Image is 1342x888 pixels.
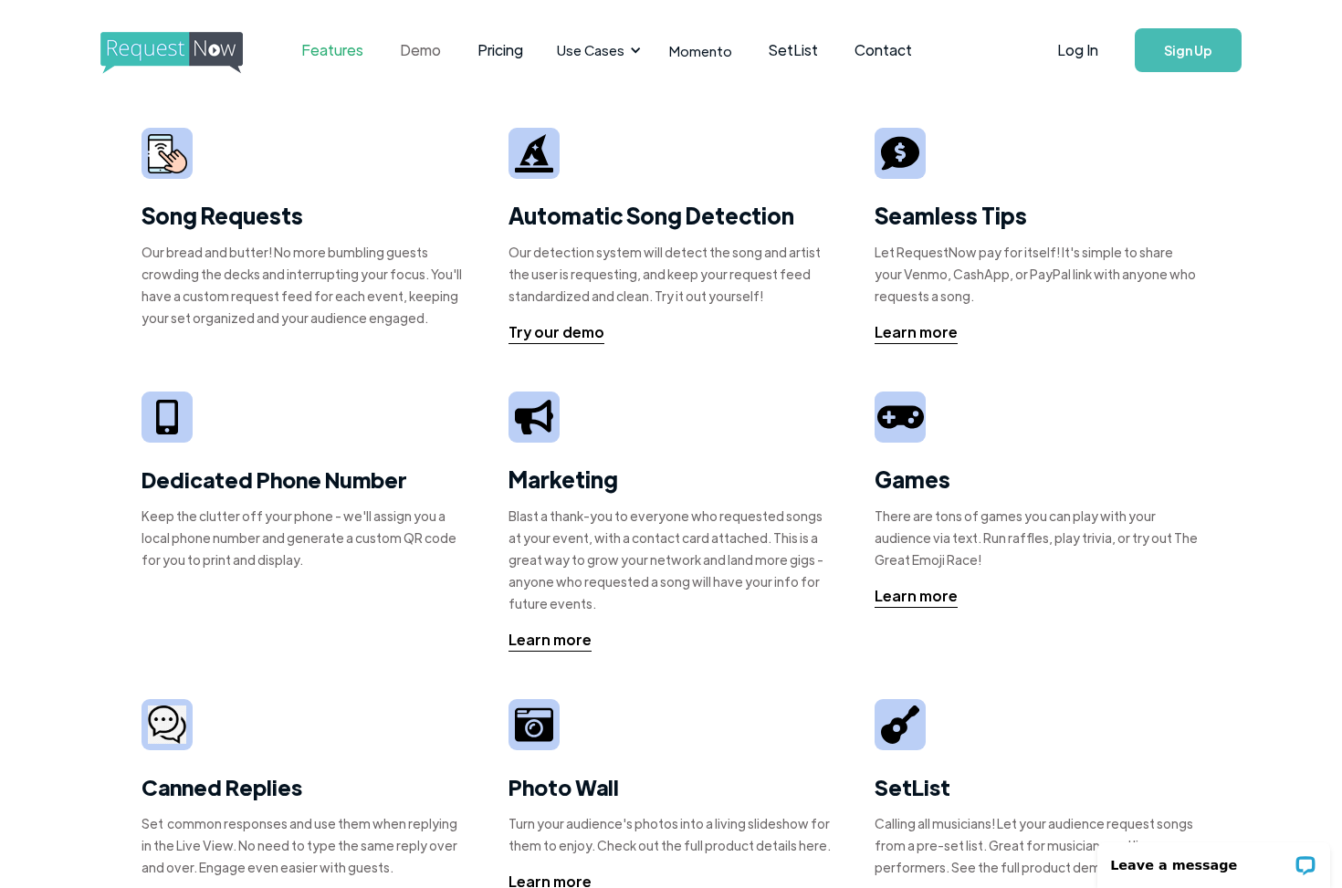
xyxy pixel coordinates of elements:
a: Learn more [508,629,592,652]
strong: Games [875,465,950,493]
a: Contact [836,22,930,78]
a: Try our demo [508,321,604,344]
a: Log In [1039,18,1117,82]
img: camera icon [515,705,553,744]
img: megaphone [515,400,553,434]
div: Try our demo [508,321,604,343]
strong: Song Requests [142,201,303,229]
img: video game [877,399,923,435]
div: Let RequestNow pay for itself! It's simple to share your Venmo, CashApp, or PayPal link with anyo... [875,241,1200,307]
div: Our detection system will detect the song and artist the user is requesting, and keep your reques... [508,241,834,307]
div: There are tons of games you can play with your audience via text. Run raffles, play trivia, or tr... [875,505,1200,570]
a: Sign Up [1135,28,1242,72]
a: Momento [651,24,750,78]
img: iphone [156,400,178,435]
a: Features [283,22,382,78]
div: Learn more [875,585,958,607]
div: Use Cases [557,40,624,60]
strong: Seamless Tips [875,201,1027,229]
strong: SetList [875,772,950,801]
div: Learn more [875,321,958,343]
div: Blast a thank-you to everyone who requested songs at your event, with a contact card attached. Th... [508,505,834,614]
img: smarphone [148,134,187,173]
a: Learn more [875,321,958,344]
img: requestnow logo [100,32,277,74]
div: Turn your audience's photos into a living slideshow for them to enjoy. Check out the full product... [508,812,834,856]
div: Keep the clutter off your phone - we'll assign you a local phone number and generate a custom QR ... [142,505,467,570]
a: Demo [382,22,459,78]
strong: Automatic Song Detection [508,201,794,229]
img: guitar [881,705,919,744]
div: Our bread and butter! No more bumbling guests crowding the decks and interrupting your focus. You... [142,241,467,329]
div: Use Cases [546,22,646,78]
a: SetList [750,22,836,78]
a: Learn more [875,585,958,608]
img: tip sign [881,134,919,172]
img: camera icon [148,705,186,745]
strong: Marketing [508,465,618,493]
div: Calling all musicians! Let your audience request songs from a pre-set list. Great for musicians a... [875,812,1200,878]
a: Pricing [459,22,541,78]
strong: Photo Wall [508,772,619,801]
div: Set common responses and use them when replying in the Live View. No need to type the same reply ... [142,812,467,878]
strong: Canned Replies [142,772,302,801]
a: home [100,32,237,68]
iframe: LiveChat chat widget [1085,831,1342,888]
strong: Dedicated Phone Number [142,465,407,494]
img: wizard hat [515,134,553,172]
div: Learn more [508,629,592,651]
